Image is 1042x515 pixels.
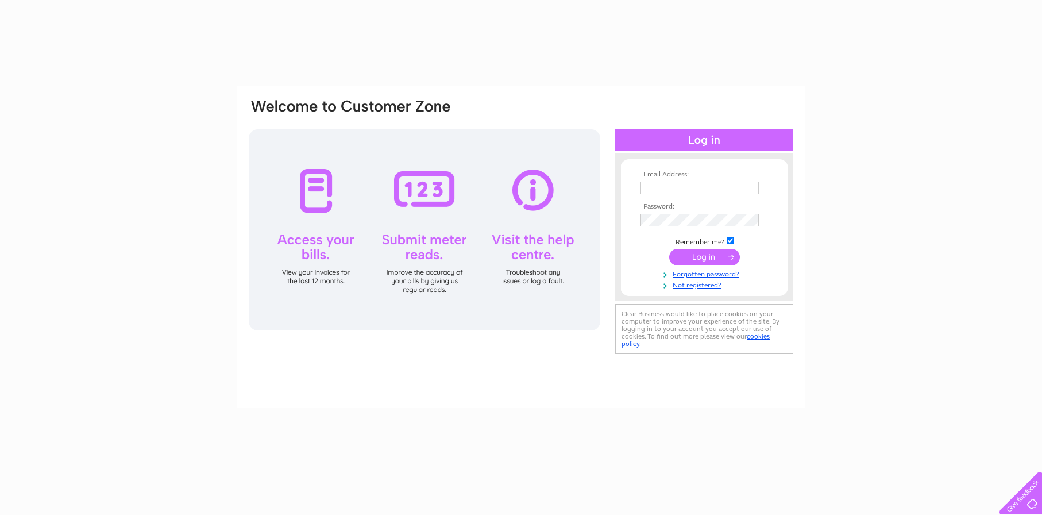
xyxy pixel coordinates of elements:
th: Password: [638,203,771,211]
input: Submit [669,249,740,265]
a: Forgotten password? [640,268,771,279]
td: Remember me? [638,235,771,247]
th: Email Address: [638,171,771,179]
div: Clear Business would like to place cookies on your computer to improve your experience of the sit... [615,304,793,354]
a: cookies policy [622,332,770,348]
a: Not registered? [640,279,771,290]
